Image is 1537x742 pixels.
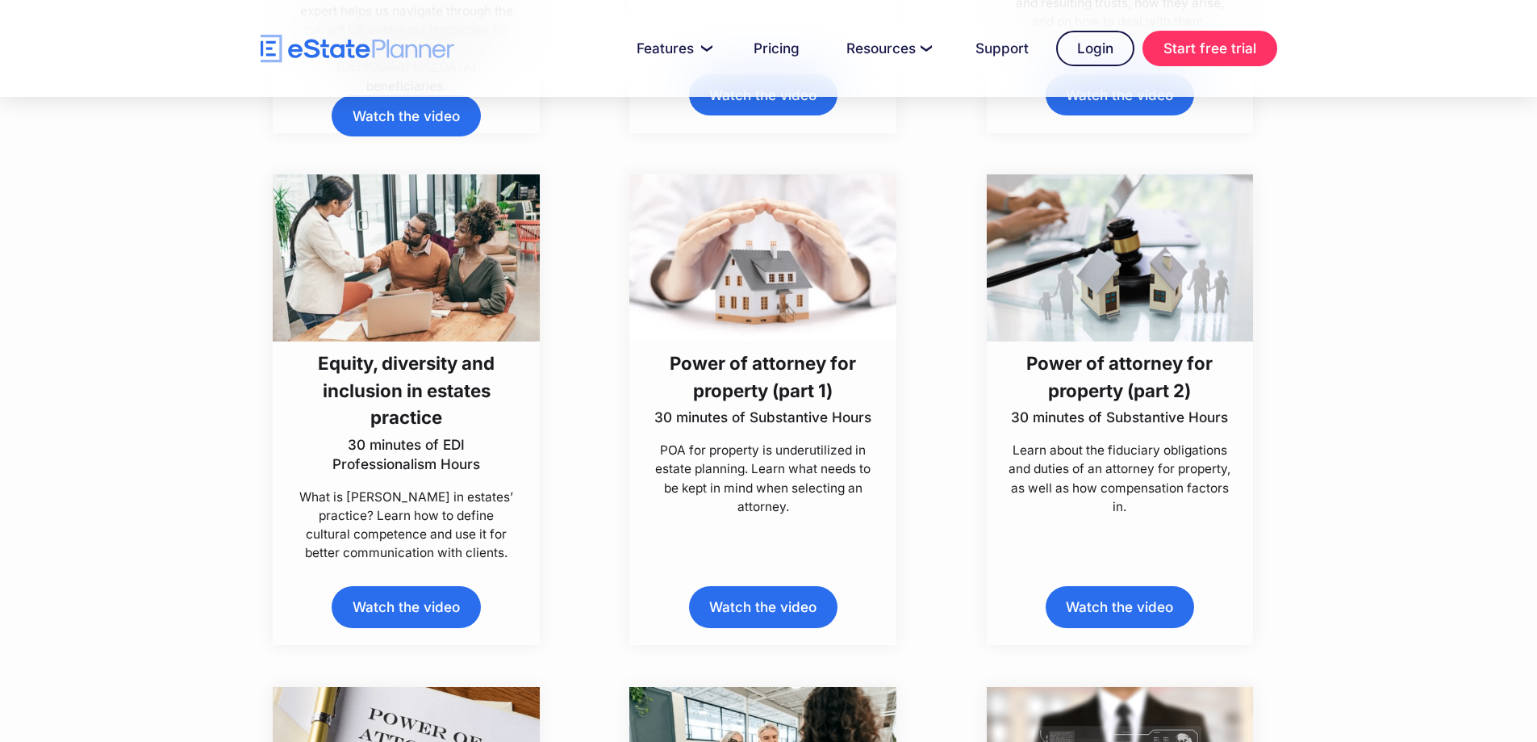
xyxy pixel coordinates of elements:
[332,586,480,627] a: Watch the video
[652,350,875,404] h3: Power of attorney for property (part 1)
[1009,350,1231,404] h3: Power of attorney for property (part 2)
[1142,31,1277,66] a: Start free trial
[987,174,1254,516] a: Power of attorney for property (part 2)30 minutes of Substantive HoursLearn about the fiduciary o...
[295,488,518,563] p: What is [PERSON_NAME] in estates’ practice? Learn how to define cultural competence and use it fo...
[956,32,1048,65] a: Support
[1056,31,1134,66] a: Login
[1009,408,1231,427] p: 30 minutes of Substantive Hours
[261,35,454,63] a: home
[617,32,726,65] a: Features
[273,174,540,562] a: Equity, diversity and inclusion in estates practice30 minutes of EDI Professionalism HoursWhat is...
[295,435,518,474] p: 30 minutes of EDI Professionalism Hours
[1046,586,1194,627] a: Watch the video
[827,32,948,65] a: Resources
[629,174,896,516] a: Power of attorney for property (part 1)30 minutes of Substantive HoursPOA for property is underut...
[295,350,518,430] h3: Equity, diversity and inclusion in estates practice
[689,586,837,627] a: Watch the video
[1009,441,1231,516] p: Learn about the fiduciary obligations and duties of an attorney for property, as well as how comp...
[332,95,480,136] a: Watch the video
[734,32,819,65] a: Pricing
[652,441,875,516] p: POA for property is underutilized in estate planning. Learn what needs to be kept in mind when se...
[652,408,875,427] p: 30 minutes of Substantive Hours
